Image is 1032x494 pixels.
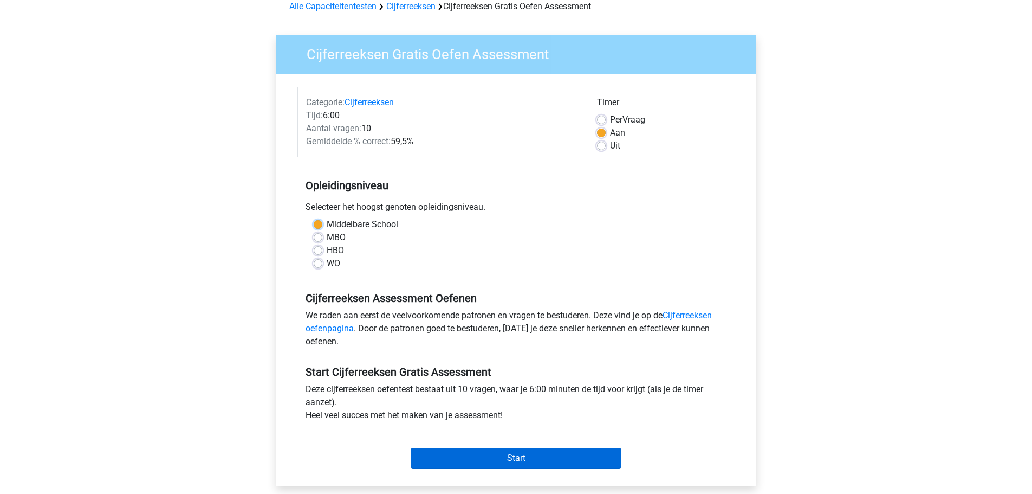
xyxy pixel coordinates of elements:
span: Per [610,114,622,125]
a: Alle Capaciteitentesten [289,1,377,11]
div: 6:00 [298,109,589,122]
label: Vraag [610,113,645,126]
div: 10 [298,122,589,135]
label: MBO [327,231,346,244]
label: Uit [610,139,620,152]
span: Aantal vragen: [306,123,361,133]
div: 59,5% [298,135,589,148]
span: Categorie: [306,97,345,107]
h5: Start Cijferreeksen Gratis Assessment [306,365,727,378]
a: Cijferreeksen [345,97,394,107]
label: HBO [327,244,344,257]
h5: Cijferreeksen Assessment Oefenen [306,292,727,305]
input: Start [411,448,621,469]
label: Aan [610,126,625,139]
div: We raden aan eerst de veelvoorkomende patronen en vragen te bestuderen. Deze vind je op de . Door... [297,309,735,352]
label: Middelbare School [327,218,398,231]
div: Timer [597,96,726,113]
h5: Opleidingsniveau [306,175,727,196]
h3: Cijferreeksen Gratis Oefen Assessment [294,42,748,63]
div: Deze cijferreeksen oefentest bestaat uit 10 vragen, waar je 6:00 minuten de tijd voor krijgt (als... [297,383,735,426]
span: Gemiddelde % correct: [306,136,391,146]
div: Selecteer het hoogst genoten opleidingsniveau. [297,201,735,218]
span: Tijd: [306,110,323,120]
a: Cijferreeksen [386,1,436,11]
label: WO [327,257,340,270]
